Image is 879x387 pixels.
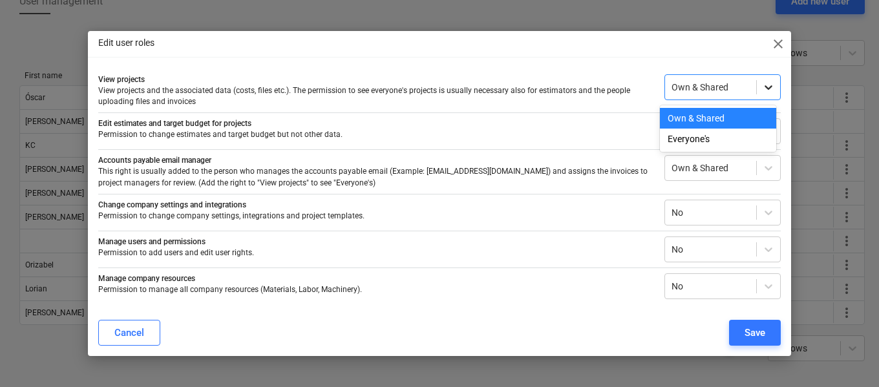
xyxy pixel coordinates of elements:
p: Permission to manage all company resources (Materials, Labor, Machinery). [98,284,654,295]
p: Edit estimates and target budget for projects [98,118,654,129]
p: View projects [98,74,654,85]
p: Manage users and permissions [98,236,654,247]
div: Cancel [114,324,144,341]
iframe: Chat Widget [814,325,879,387]
p: This right is usually added to the person who manages the accounts payable email (Example: [EMAIL... [98,166,654,188]
button: Cancel [98,320,160,346]
div: Everyone's [660,129,776,149]
p: Accounts payable email manager [98,155,654,166]
p: Permission to add users and edit user rights. [98,247,654,258]
span: close [770,36,786,52]
div: Own & Shared [660,108,776,129]
p: Permission to change company settings, integrations and project templates. [98,211,654,222]
p: Manage company resources [98,273,654,284]
p: View projects and the associated data (costs, files etc.). The permission to see everyone's proje... [98,85,654,107]
button: Save [729,320,781,346]
div: Save [745,324,765,341]
p: Change company settings and integrations [98,200,654,211]
p: Edit user roles [98,36,154,50]
p: Permission to change estimates and target budget but not other data. [98,129,654,140]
